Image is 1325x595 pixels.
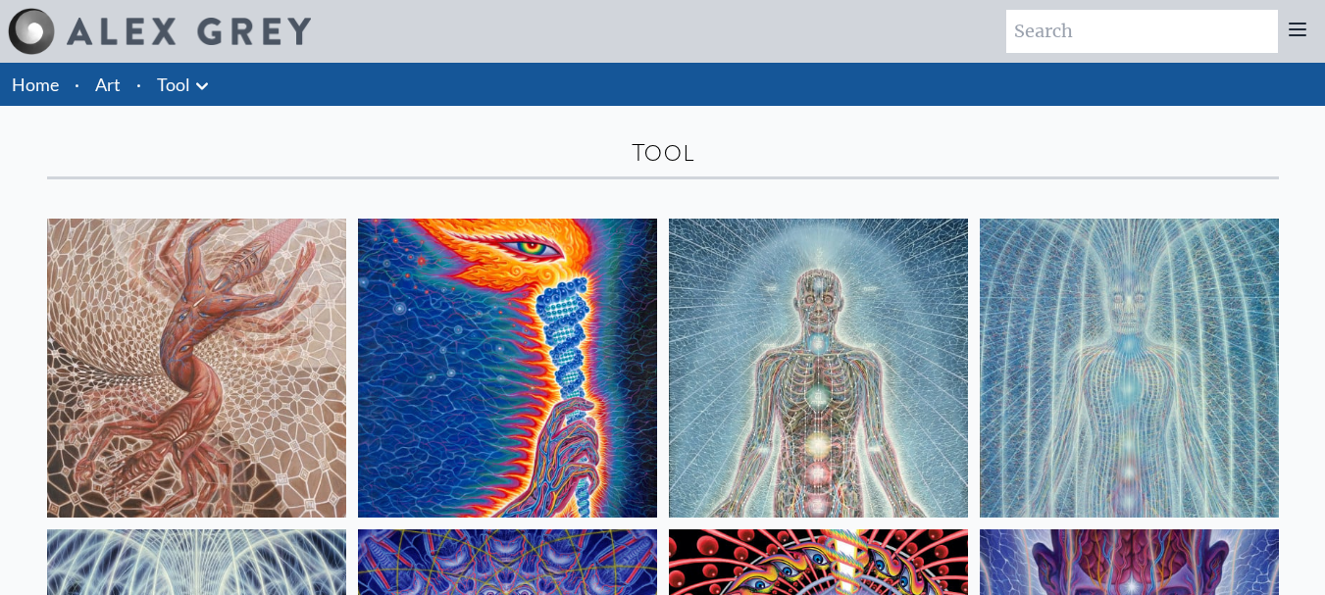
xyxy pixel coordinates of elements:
a: Art [95,71,121,98]
div: Tool [47,137,1279,169]
a: Tool [157,71,190,98]
li: · [67,63,87,106]
li: · [128,63,149,106]
a: Home [12,74,59,95]
input: Search [1006,10,1278,53]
